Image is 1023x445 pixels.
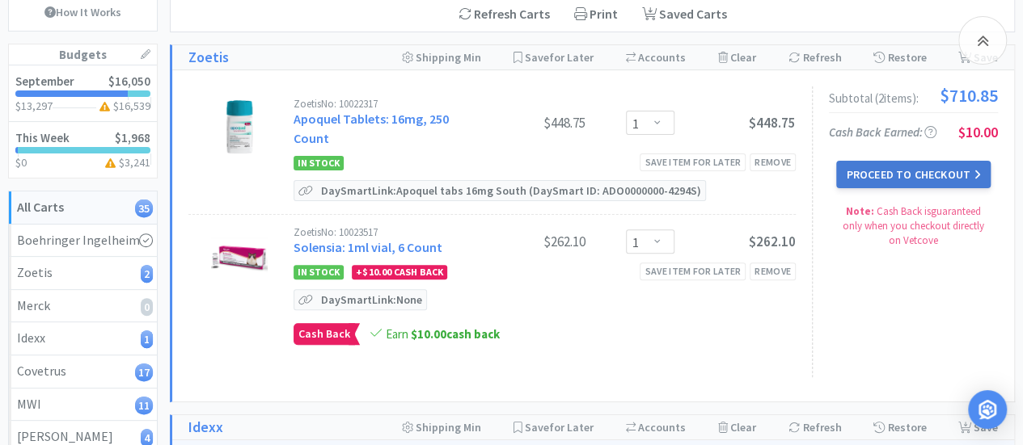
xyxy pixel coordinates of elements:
h2: September [15,75,74,87]
div: Remove [750,153,796,170]
i: 11 [135,397,153,414]
p: DaySmart Link: Apoquel tabs 16mg South (DaySmart ID: ADO0000000-4294S) [317,181,705,200]
h3: $ [102,157,151,168]
img: 2202423bdd2a4bf8a2b81be5094bd9e4_331805.png [211,99,268,155]
div: $262.10 [464,232,585,251]
div: Clear [718,45,756,69]
span: $10.00 [362,266,391,278]
div: Zoetis [17,262,149,283]
div: Open Intercom Messenger [968,390,1007,429]
div: + Cash Back [352,265,447,279]
strong: Note: [846,204,874,218]
span: 16,539 [119,99,150,113]
p: DaySmart Link: None [317,290,426,309]
div: Accounts [626,45,686,69]
div: Accounts [626,415,686,439]
span: Earn [386,326,500,342]
a: September$16,050$13,297$16,539 [9,65,157,122]
div: Refresh [788,415,841,439]
span: In Stock [294,156,344,170]
span: Save for Later [525,50,594,65]
span: $710.85 [940,86,998,104]
span: $262.10 [749,233,796,250]
div: Covetrus [17,361,149,382]
i: 2 [141,265,153,283]
div: Save [958,45,998,69]
div: Shipping Min [402,45,481,69]
span: 3,241 [125,155,150,170]
div: Save item for later [640,262,746,279]
div: Clear [718,415,756,439]
i: 17 [135,363,153,381]
a: Boehringer Ingelheim [9,225,157,258]
i: 1 [141,330,153,348]
div: Restore [873,45,926,69]
div: Boehringer Ingelheim [17,230,149,251]
div: Shipping Min [402,415,481,439]
span: $0 [15,155,27,170]
div: Merck [17,296,149,317]
a: This Week$1,968$0$3,241 [9,122,157,178]
span: Cash Back is guaranteed only when you checkout directly on Vetcove [843,204,984,247]
span: Cash Back Earned : [829,124,936,140]
div: Save item for later [640,153,746,170]
div: Remove [750,262,796,279]
span: $10.00 [411,326,446,342]
a: Zoetis [188,46,229,69]
a: Apoquel Tablets: 16mg, 250 Count [294,111,449,146]
span: $13,297 [15,99,53,113]
h2: This Week [15,132,70,144]
span: Save for Later [525,420,594,435]
h3: $ [96,100,151,111]
div: Idexx [17,328,149,349]
a: Solensia: 1ml vial, 6 Count [294,239,442,255]
strong: cash back [411,326,500,342]
div: Subtotal ( 2 item s ): [829,86,998,104]
div: Restore [873,415,926,439]
a: All Carts35 [9,191,157,225]
div: Zoetis No: 10023517 [294,227,464,237]
div: Refresh [788,45,841,69]
div: $448.75 [464,113,585,132]
span: Cash Back [294,324,354,344]
span: $1,968 [115,130,150,145]
i: 35 [135,199,153,217]
div: MWI [17,394,149,415]
div: Zoetis No: 10022317 [294,99,464,109]
a: MWI11 [9,388,157,422]
h1: Budgets [9,44,157,65]
button: Proceed to Checkout [836,161,990,188]
div: Save [958,415,998,439]
a: Covetrus17 [9,355,157,388]
img: 77f230a4f4b04af59458bd3fed6a6656_494019.png [211,227,268,283]
a: Idexx1 [9,322,157,355]
span: $448.75 [749,114,796,132]
strong: All Carts [17,199,64,215]
span: $16,050 [108,73,150,89]
a: Idexx [188,416,223,439]
i: 0 [141,298,153,316]
a: Merck0 [9,290,157,323]
span: $10.00 [958,123,998,141]
a: Zoetis2 [9,257,157,290]
span: In Stock [294,265,344,279]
